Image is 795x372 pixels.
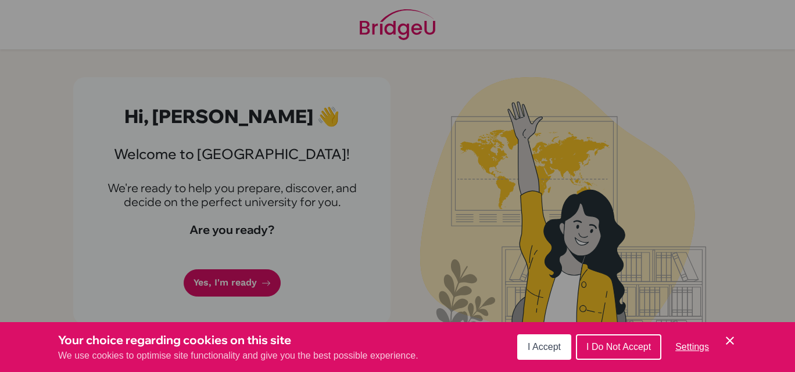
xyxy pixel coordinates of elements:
span: Settings [675,342,709,352]
button: Settings [666,335,718,359]
p: We use cookies to optimise site functionality and give you the best possible experience. [58,349,418,363]
button: Save and close [723,334,737,348]
span: I Do Not Accept [586,342,651,352]
button: I Do Not Accept [576,334,661,360]
span: I Accept [528,342,561,352]
button: I Accept [517,334,571,360]
h3: Your choice regarding cookies on this site [58,331,418,349]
